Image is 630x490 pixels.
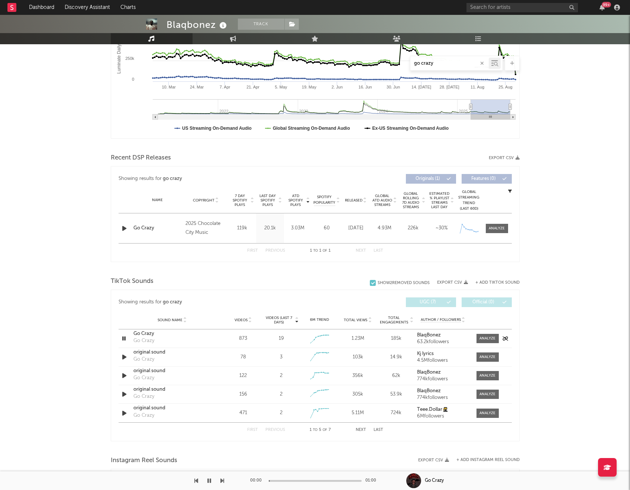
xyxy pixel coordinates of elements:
div: 356k [340,372,375,380]
div: 774k followers [417,395,469,400]
div: Go Crazy [133,374,154,382]
text: 19. May [302,85,317,89]
div: Go Crazy [133,393,154,400]
a: Kj lyrics [417,351,469,357]
a: Teee.Dollar🥷 [417,407,469,412]
text: Global Streaming On-Demand Audio [272,126,350,131]
button: + Add TikTok Sound [468,281,520,285]
div: 119k [230,225,254,232]
span: Spotify Popularity [313,194,335,206]
a: BlaqBonez [417,370,469,375]
text: 7. Apr [219,85,230,89]
span: to [313,249,318,252]
text: 11. Aug [470,85,484,89]
div: 156 [226,391,261,398]
button: 99+ [600,4,605,10]
div: Go Crazy [133,225,182,232]
div: original sound [133,349,211,356]
text: Luminate Daily Streams [116,26,121,74]
button: Export CSV [418,458,449,462]
div: 6M Trend [302,317,337,323]
div: 2 [280,391,282,398]
span: Author / Followers [421,317,461,322]
div: 63.2k followers [417,339,469,345]
text: 2. Jun [332,85,343,89]
button: Previous [265,428,285,432]
a: BlaqBonez [417,333,469,338]
strong: Teee.Dollar🥷 [417,407,448,412]
div: 3.03M [286,225,310,232]
button: Next [356,249,366,253]
div: 2 [280,409,282,417]
text: 0 [132,77,134,81]
div: 53.9k [379,391,413,398]
div: 2 [280,372,282,380]
input: Search by song name or URL [410,61,489,67]
div: go crazy [163,174,182,183]
span: Released [345,198,362,203]
div: 103k [340,354,375,361]
button: First [247,428,258,432]
a: Go Crazy [133,330,211,338]
span: Recent DSP Releases [111,154,171,162]
div: 99 + [602,2,611,7]
button: + Add Instagram Reel Sound [456,458,520,462]
span: Official ( 0 ) [466,300,501,304]
span: Videos (last 7 days) [264,316,294,325]
span: Estimated % Playlist Streams Last Day [429,191,450,209]
div: 20.1k [258,225,282,232]
div: ~ 30 % [429,225,454,232]
span: Originals ( 1 ) [411,177,445,181]
button: Last [374,249,383,253]
div: 4.93M [372,225,397,232]
div: 774k followers [417,377,469,382]
span: Features ( 0 ) [466,177,501,181]
span: Total Engagements [379,316,409,325]
text: US Streaming On-Demand Audio [182,126,252,131]
div: 3 [280,354,282,361]
text: 16. Jun [358,85,372,89]
a: BlaqBonez [417,389,469,394]
div: Go Crazy [133,337,154,345]
strong: Kj lyrics [417,351,434,356]
span: of [323,428,327,432]
a: original sound [133,367,211,375]
button: First [247,249,258,253]
div: Show 2 Removed Sounds [378,281,430,286]
button: Features(0) [462,174,512,184]
strong: BlaqBonez [417,333,441,338]
div: original sound [133,386,211,393]
text: 14. [DATE] [411,85,431,89]
button: Last [374,428,383,432]
text: Ex-US Streaming On-Demand Audio [372,126,449,131]
span: Last Day Spotify Plays [258,194,278,207]
div: 00:00 [250,476,265,485]
div: 19 [279,335,284,342]
button: Official(0) [462,297,512,307]
div: original sound [133,404,211,412]
div: 01:00 [365,476,380,485]
div: Global Streaming Trend (Last 60D) [458,189,480,212]
button: UGC(7) [406,297,456,307]
input: Search for artists [466,3,578,12]
div: Blaqbonez [167,19,229,31]
span: Videos [235,318,248,322]
button: Export CSV [437,280,468,285]
div: Showing results for [119,174,315,184]
div: 62k [379,372,413,380]
text: 30. Jun [387,85,400,89]
div: 1 5 7 [300,426,341,435]
div: 14.9k [379,354,413,361]
div: 1.23M [340,335,375,342]
strong: BlaqBonez [417,370,441,375]
div: + Add Instagram Reel Sound [449,458,520,462]
div: Go Crazy [425,477,444,484]
span: 7 Day Spotify Plays [230,194,250,207]
div: 724k [379,409,413,417]
div: 1 1 1 [300,246,341,255]
text: 21. Apr [246,85,259,89]
button: Originals(1) [406,174,456,184]
div: 305k [340,391,375,398]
